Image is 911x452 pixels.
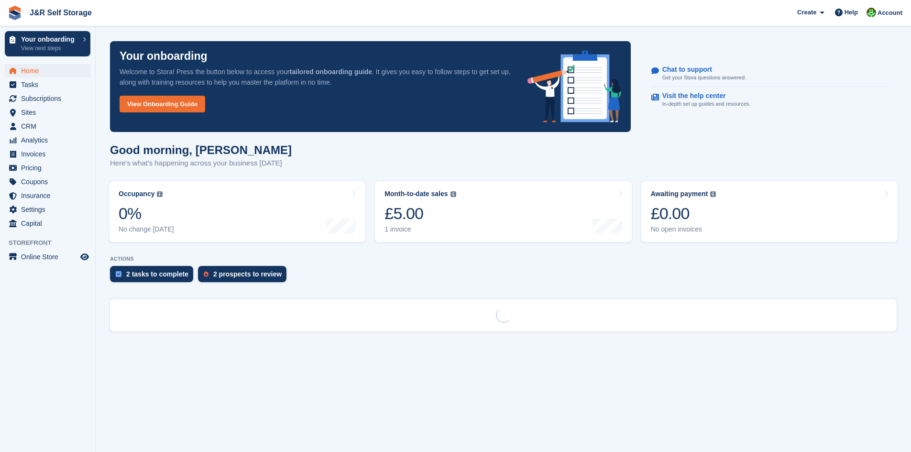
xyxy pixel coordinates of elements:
[797,8,816,17] span: Create
[5,64,90,77] a: menu
[21,133,78,147] span: Analytics
[375,181,631,242] a: Month-to-date sales £5.00 1 invoice
[5,92,90,105] a: menu
[21,189,78,202] span: Insurance
[662,74,746,82] p: Get your Stora questions answered.
[21,175,78,188] span: Coupons
[109,181,365,242] a: Occupancy 0% No change [DATE]
[21,161,78,175] span: Pricing
[450,191,456,197] img: icon-info-grey-7440780725fd019a000dd9b08b2336e03edf1995a4989e88bcd33f0948082b44.svg
[5,203,90,216] a: menu
[21,78,78,91] span: Tasks
[662,92,743,100] p: Visit the help center
[710,191,716,197] img: icon-info-grey-7440780725fd019a000dd9b08b2336e03edf1995a4989e88bcd33f0948082b44.svg
[845,8,858,17] span: Help
[5,133,90,147] a: menu
[21,106,78,119] span: Sites
[651,190,708,198] div: Awaiting payment
[527,51,621,122] img: onboarding-info-6c161a55d2c0e0a8cae90662b2fe09162a5109e8cc188191df67fb4f79e88e88.svg
[204,271,209,277] img: prospect-51fa495bee0391a8d652442698ab0144808aea92771e9ea1ae160a38d050c398.svg
[157,191,163,197] img: icon-info-grey-7440780725fd019a000dd9b08b2336e03edf1995a4989e88bcd33f0948082b44.svg
[651,225,716,233] div: No open invoices
[119,190,154,198] div: Occupancy
[119,225,174,233] div: No change [DATE]
[5,217,90,230] a: menu
[120,96,205,112] a: View Onboarding Guide
[120,51,208,62] p: Your onboarding
[21,217,78,230] span: Capital
[289,68,372,76] strong: tailored onboarding guide
[21,203,78,216] span: Settings
[867,8,876,17] img: Steve Pollicott
[120,66,512,88] p: Welcome to Stora! Press the button below to access your . It gives you easy to follow steps to ge...
[21,44,78,53] p: View next steps
[662,66,738,74] p: Chat to support
[384,204,456,223] div: £5.00
[110,158,292,169] p: Here's what's happening across your business [DATE]
[126,270,188,278] div: 2 tasks to complete
[110,266,198,287] a: 2 tasks to complete
[5,106,90,119] a: menu
[384,225,456,233] div: 1 invoice
[641,181,898,242] a: Awaiting payment £0.00 No open invoices
[5,250,90,264] a: menu
[119,204,174,223] div: 0%
[662,100,751,108] p: In-depth set up guides and resources.
[198,266,291,287] a: 2 prospects to review
[116,271,121,277] img: task-75834270c22a3079a89374b754ae025e5fb1db73e45f91037f5363f120a921f8.svg
[21,64,78,77] span: Home
[110,256,897,262] p: ACTIONS
[5,147,90,161] a: menu
[21,147,78,161] span: Invoices
[5,161,90,175] a: menu
[21,92,78,105] span: Subscriptions
[651,87,888,113] a: Visit the help center In-depth set up guides and resources.
[5,120,90,133] a: menu
[8,6,22,20] img: stora-icon-8386f47178a22dfd0bd8f6a31ec36ba5ce8667c1dd55bd0f319d3a0aa187defe.svg
[384,190,448,198] div: Month-to-date sales
[878,8,902,18] span: Account
[21,250,78,264] span: Online Store
[26,5,96,21] a: J&R Self Storage
[5,189,90,202] a: menu
[651,61,888,87] a: Chat to support Get your Stora questions answered.
[5,31,90,56] a: Your onboarding View next steps
[5,175,90,188] a: menu
[21,120,78,133] span: CRM
[21,36,78,43] p: Your onboarding
[110,143,292,156] h1: Good morning, [PERSON_NAME]
[213,270,282,278] div: 2 prospects to review
[5,78,90,91] a: menu
[9,238,95,248] span: Storefront
[651,204,716,223] div: £0.00
[79,251,90,263] a: Preview store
